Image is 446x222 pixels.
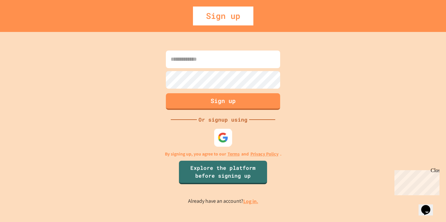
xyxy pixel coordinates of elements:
div: Or signup using [197,116,249,124]
p: Already have an account? [188,197,258,205]
a: Privacy Policy [250,151,279,157]
iframe: chat widget [419,196,439,215]
a: Terms [228,151,240,157]
img: google-icon.svg [218,132,229,143]
iframe: chat widget [392,168,439,195]
div: Sign up [193,7,253,25]
div: Chat with us now!Close [3,3,45,41]
a: Log in. [243,198,258,205]
p: By signing up, you agree to our and . [165,151,281,157]
a: Explore the platform before signing up [179,161,267,184]
button: Sign up [166,93,280,110]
